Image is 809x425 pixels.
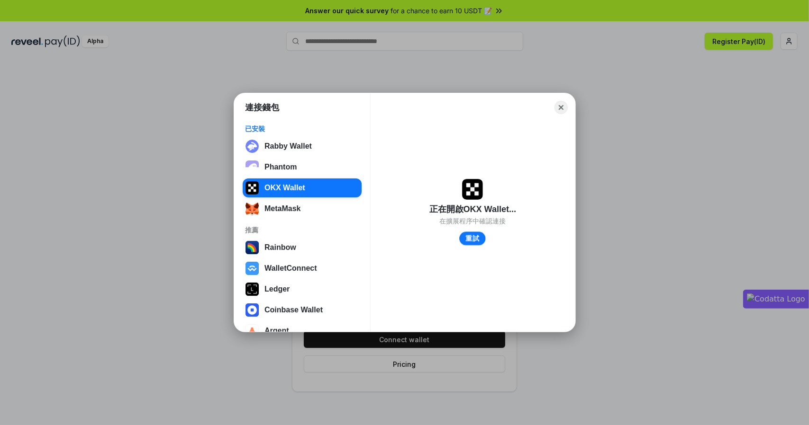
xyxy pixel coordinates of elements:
[466,234,480,243] div: 重試
[243,238,362,257] button: Rainbow
[460,232,486,246] button: 重試
[245,160,259,174] img: epq2vO3P5aLWl15yRS7Q49p1fHTx2Sgh99jU3kfXv7cnPATIVQHAx5oQs66JWv3SWEjHOsb3kKgmE5WNBxBId7C8gm8wEgOvz...
[243,178,362,197] button: OKX Wallet
[429,204,516,215] div: 正在開啟OKX Wallet...
[243,199,362,218] button: MetaMask
[264,327,289,335] div: Argent
[243,137,362,156] button: Rabby Wallet
[243,321,362,340] button: Argent
[245,283,259,296] img: svg+xml,%3Csvg%20xmlns%3D%22http%3A%2F%2Fwww.w3.org%2F2000%2Fsvg%22%20width%3D%2228%22%20height%3...
[245,303,259,317] img: svg+xml,%3Csvg%20width%3D%2228%22%20height%3D%2228%22%20viewBox%3D%220%200%2028%2028%22%20fill%3D...
[264,306,323,314] div: Coinbase Wallet
[264,163,297,171] div: Phantom
[245,102,280,113] h1: 連接錢包
[245,140,259,153] img: svg+xml;base64,PHN2ZyB3aWR0aD0iMzIiIGhlaWdodD0iMzIiIHZpZXdCb3g9IjAgMCAzMiAzMiIgZmlsbD0ibm9uZSIgeG...
[264,142,312,151] div: Rabby Wallet
[554,101,568,114] button: Close
[462,179,483,200] img: 5VZ71FV6L7PA3gg3tXrdQ+DgLhC+75Wq3no69P3MC0NFQpx2lL04Ql9gHK1bRDjsSBIvScBnDTk1WrlGIZBorIDEYJj+rhdgn...
[243,158,362,177] button: Phantom
[245,181,259,195] img: 5VZ71FV6L7PA3gg3tXrdQ+DgLhC+75Wq3no69P3MC0NFQpx2lL04Ql9gHK1bRDjsSBIvScBnDTk1WrlGIZBorIDEYJj+rhdgn...
[243,259,362,278] button: WalletConnect
[439,217,506,225] div: 在擴展程序中確認連接
[245,202,259,215] img: svg+xml;base64,PHN2ZyB3aWR0aD0iMzUiIGhlaWdodD0iMzQiIHZpZXdCb3g9IjAgMCAzNSAzNCIgZmlsbD0ibm9uZSIgeG...
[264,285,290,293] div: Ledger
[264,184,305,192] div: OKX Wallet
[245,262,259,275] img: svg+xml,%3Csvg%20width%3D%2228%22%20height%3D%2228%22%20viewBox%3D%220%200%2028%2028%22%20fill%3D...
[264,204,300,213] div: MetaMask
[245,124,359,133] div: 已安裝
[245,241,259,254] img: svg+xml,%3Csvg%20width%3D%22120%22%20height%3D%22120%22%20viewBox%3D%220%200%20120%20120%22%20fil...
[264,243,296,252] div: Rainbow
[245,226,359,234] div: 推薦
[243,301,362,319] button: Coinbase Wallet
[264,264,317,273] div: WalletConnect
[245,324,259,337] img: svg+xml,%3Csvg%20width%3D%2228%22%20height%3D%2228%22%20viewBox%3D%220%200%2028%2028%22%20fill%3D...
[243,280,362,299] button: Ledger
